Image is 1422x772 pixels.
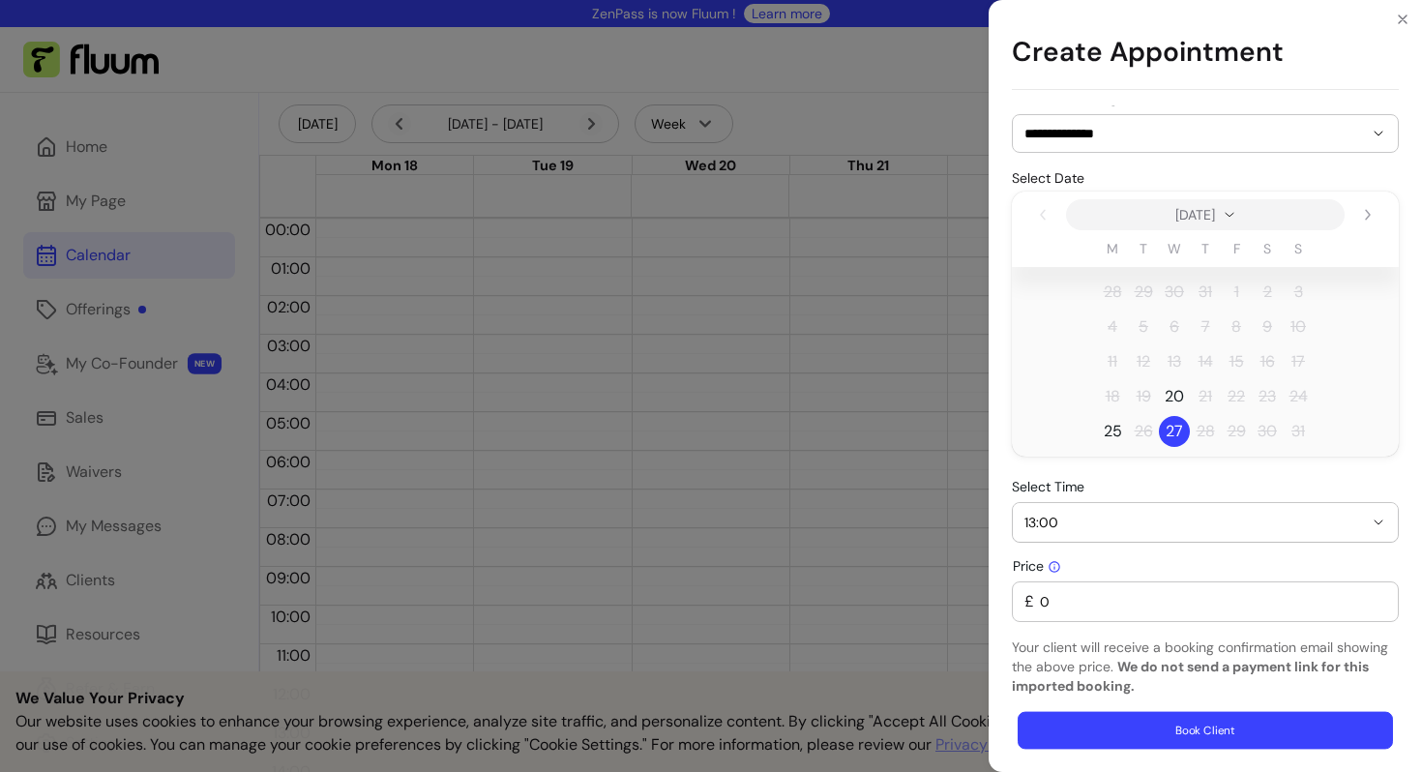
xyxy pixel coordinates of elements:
span: Monday 18 August 2025 [1097,381,1128,412]
span: Tuesday 29 July 2025 [1128,277,1159,308]
span: 2 [1263,281,1272,304]
span: Friday 15 August 2025 [1221,346,1252,377]
span: 1 [1234,281,1239,304]
span: Wednesday 20 August 2025 [1159,381,1190,412]
span: 8 [1231,315,1241,339]
input: Price [1034,592,1386,611]
span: Wednesday 6 August 2025 [1159,312,1190,342]
span: Today, Tuesday 19 August 2025, First available date [1128,381,1159,412]
span: 21 [1199,385,1212,408]
span: T [1201,239,1209,258]
span: 15 [1229,350,1244,373]
span: Saturday 30 August 2025 [1252,416,1283,447]
input: Select a 1:1 listing [1024,124,1332,143]
div: £ [1024,582,1386,621]
span: Thursday 31 July 2025 [1190,277,1221,308]
span: Sunday 31 August 2025 [1283,416,1314,447]
span: 27 [1166,420,1183,443]
span: 22 [1228,385,1245,408]
span: 6 [1170,315,1179,339]
div: August 2025 [1012,192,1399,457]
span: Wednesday 27 August 2025 selected [1159,416,1190,447]
span: 7 [1201,315,1210,339]
span: 13:00 [1024,513,1363,532]
span: Saturday 23 August 2025 [1252,381,1283,412]
button: Book Client [1018,712,1393,750]
span: 19 [1137,385,1151,408]
span: 20 [1165,385,1184,408]
button: Show suggestions [1363,118,1394,149]
span: 18 [1106,385,1120,408]
span: Friday 29 August 2025 [1221,416,1252,447]
span: Saturday 16 August 2025 [1252,346,1283,377]
span: 3 [1294,281,1303,304]
span: S [1294,239,1302,258]
span: Tuesday 12 August 2025 [1128,346,1159,377]
span: Tuesday 26 August 2025 [1128,416,1159,447]
span: F [1233,239,1240,258]
span: Monday 25 August 2025 [1097,416,1128,447]
span: 23 [1259,385,1276,408]
span: Monday 4 August 2025 [1097,312,1128,342]
span: S [1263,239,1271,258]
span: Sunday 17 August 2025 [1283,346,1314,377]
span: M [1107,239,1118,258]
span: 5 [1139,315,1148,339]
span: Friday 8 August 2025 [1221,312,1252,342]
span: 26 [1135,420,1153,443]
span: Sunday 24 August 2025 [1283,381,1314,412]
button: Next [1352,199,1383,230]
span: Thursday 14 August 2025 [1190,346,1221,377]
table: August 2025 [1012,238,1399,449]
span: 11 [1108,350,1117,373]
span: 17 [1291,350,1305,373]
span: 29 [1135,281,1153,304]
span: Wednesday 13 August 2025 [1159,346,1190,377]
span: 14 [1199,350,1213,373]
span: Sunday 10 August 2025 [1283,312,1314,342]
span: 25 [1104,420,1122,443]
button: 13:00 [1013,503,1398,542]
span: 24 [1289,385,1308,408]
p: Select Date [1012,168,1399,188]
span: 29 [1228,420,1246,443]
span: Saturday 2 August 2025 [1252,277,1283,308]
button: switch to year and month view [1066,199,1345,230]
h1: Create Appointment [1012,15,1399,90]
span: 30 [1258,420,1277,443]
span: [DATE] [1175,205,1215,224]
span: Thursday 7 August 2025 [1190,312,1221,342]
span: 30 [1165,281,1184,304]
span: Tuesday 5 August 2025 [1128,312,1159,342]
span: T [1140,239,1147,258]
span: W [1168,239,1181,258]
button: Close [1387,4,1418,35]
span: Sunday 3 August 2025 [1283,277,1314,308]
span: Thursday 28 August 2025 [1190,416,1221,447]
span: Friday 1 August 2025 [1221,277,1252,308]
span: Wednesday 30 July 2025 [1159,277,1190,308]
span: Saturday 9 August 2025 [1252,312,1283,342]
span: Friday 22 August 2025 [1221,381,1252,412]
span: 31 [1291,420,1305,443]
span: 9 [1262,315,1272,339]
span: Price [1013,557,1061,575]
span: 10 [1290,315,1306,339]
span: 31 [1199,281,1212,304]
p: Your client will receive a booking confirmation email showing the above price. [1012,638,1399,696]
span: Thursday 21 August 2025 [1190,381,1221,412]
span: 28 [1104,281,1122,304]
span: 16 [1260,350,1275,373]
b: We do not send a payment link for this imported booking. [1012,658,1369,695]
span: Monday 11 August 2025 [1097,346,1128,377]
span: 4 [1108,315,1117,339]
span: 13 [1168,350,1181,373]
span: 12 [1137,350,1150,373]
span: Monday 28 July 2025 [1097,277,1128,308]
span: 28 [1197,420,1215,443]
